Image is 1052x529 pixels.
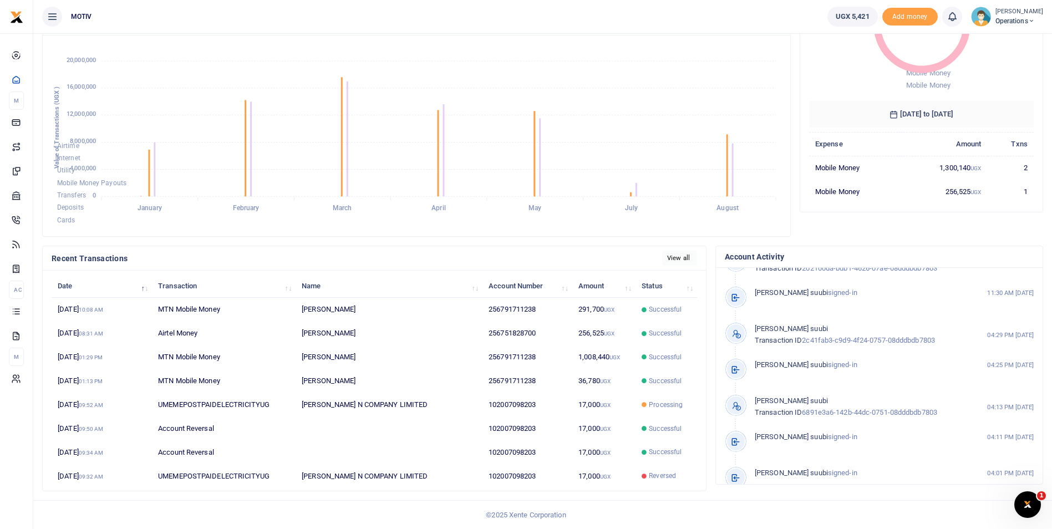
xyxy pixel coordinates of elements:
td: 256,525 [901,180,988,203]
td: Mobile Money [809,156,901,180]
tspan: 0 [93,192,96,199]
img: profile-user [971,7,991,27]
span: Processing [649,400,683,410]
span: [PERSON_NAME] suubi [755,288,828,297]
tspan: August [716,205,739,212]
a: View all [662,251,697,266]
span: Mobile Money [906,81,951,89]
small: 04:13 PM [DATE] [987,403,1034,412]
small: UGX [604,307,614,313]
a: Add money [882,12,938,20]
span: [PERSON_NAME] suubi [755,469,828,477]
span: Transfers [57,191,86,199]
span: Successful [649,352,682,362]
td: UMEMEPOSTPAIDELECTRICITYUG [152,393,296,417]
small: 08:31 AM [79,330,104,337]
span: Internet [57,154,80,162]
span: Successful [649,376,682,386]
span: Airtime [57,142,79,150]
small: UGX [604,330,614,337]
small: 09:34 AM [79,450,104,456]
small: 01:13 PM [79,378,103,384]
small: 01:29 PM [79,354,103,360]
th: Expense [809,132,901,156]
td: 17,000 [572,417,636,441]
span: Mobile Money [906,69,951,77]
tspan: February [233,205,260,212]
span: [PERSON_NAME] suubi [755,360,828,369]
a: UGX 5,421 [827,7,878,27]
td: 256751828700 [482,322,572,345]
td: [DATE] [52,393,152,417]
tspan: 12,000,000 [67,111,96,118]
td: 102007098203 [482,464,572,487]
small: 11:30 AM [DATE] [987,288,1034,298]
td: [DATE] [52,369,152,393]
td: Account Reversal [152,440,296,464]
small: 04:11 PM [DATE] [987,433,1034,442]
td: MTN Mobile Money [152,369,296,393]
td: [DATE] [52,464,152,487]
span: [PERSON_NAME] suubi [755,433,828,441]
td: UMEMEPOSTPAIDELECTRICITYUG [152,464,296,487]
small: 09:32 AM [79,474,104,480]
td: MTN Mobile Money [152,298,296,322]
td: 256,525 [572,322,636,345]
small: UGX [600,450,611,456]
td: 102007098203 [482,393,572,417]
p: signed-in [755,287,964,299]
span: [PERSON_NAME] suubi [755,396,828,405]
span: Transaction ID [755,336,802,344]
td: 1 [988,180,1034,203]
span: [PERSON_NAME] suubi [755,324,828,333]
p: 2c41fab3-c9d9-4f24-0757-08dddbdb7803 [755,323,964,347]
tspan: May [528,205,541,212]
span: Successful [649,447,682,457]
span: Successful [649,328,682,338]
small: 09:50 AM [79,426,104,432]
td: 1,008,440 [572,345,636,369]
span: Reversed [649,471,676,481]
li: M [9,348,24,366]
span: MOTIV [67,12,96,22]
small: UGX [600,402,611,408]
td: 102007098203 [482,440,572,464]
th: Amount [901,132,988,156]
th: Account Number: activate to sort column ascending [482,274,572,298]
th: Transaction: activate to sort column ascending [152,274,296,298]
td: 17,000 [572,393,636,417]
td: [DATE] [52,298,152,322]
span: Utility [57,167,75,175]
small: 04:29 PM [DATE] [987,330,1034,340]
tspan: 4,000,000 [70,165,96,172]
td: 17,000 [572,464,636,487]
td: 102007098203 [482,417,572,441]
td: 1,300,140 [901,156,988,180]
td: [PERSON_NAME] [296,322,482,345]
td: Account Reversal [152,417,296,441]
td: [DATE] [52,345,152,369]
td: [PERSON_NAME] [296,298,482,322]
td: [DATE] [52,440,152,464]
td: [PERSON_NAME] N COMPANY LIMITED [296,393,482,417]
small: UGX [970,189,981,195]
th: Date: activate to sort column descending [52,274,152,298]
small: 04:01 PM [DATE] [987,469,1034,478]
li: M [9,91,24,110]
p: signed-in [755,431,964,443]
tspan: 16,000,000 [67,84,96,91]
tspan: January [138,205,162,212]
p: signed-in [755,467,964,479]
a: profile-user [PERSON_NAME] Operations [971,7,1043,27]
td: [DATE] [52,417,152,441]
tspan: March [333,205,352,212]
th: Txns [988,132,1034,156]
td: 256791711238 [482,298,572,322]
small: UGX [600,474,611,480]
td: Airtel Money [152,322,296,345]
h4: Recent Transactions [52,252,653,264]
small: 09:52 AM [79,402,104,408]
li: Toup your wallet [882,8,938,26]
span: Transaction ID [755,264,802,272]
span: Mobile Money Payouts [57,179,126,187]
